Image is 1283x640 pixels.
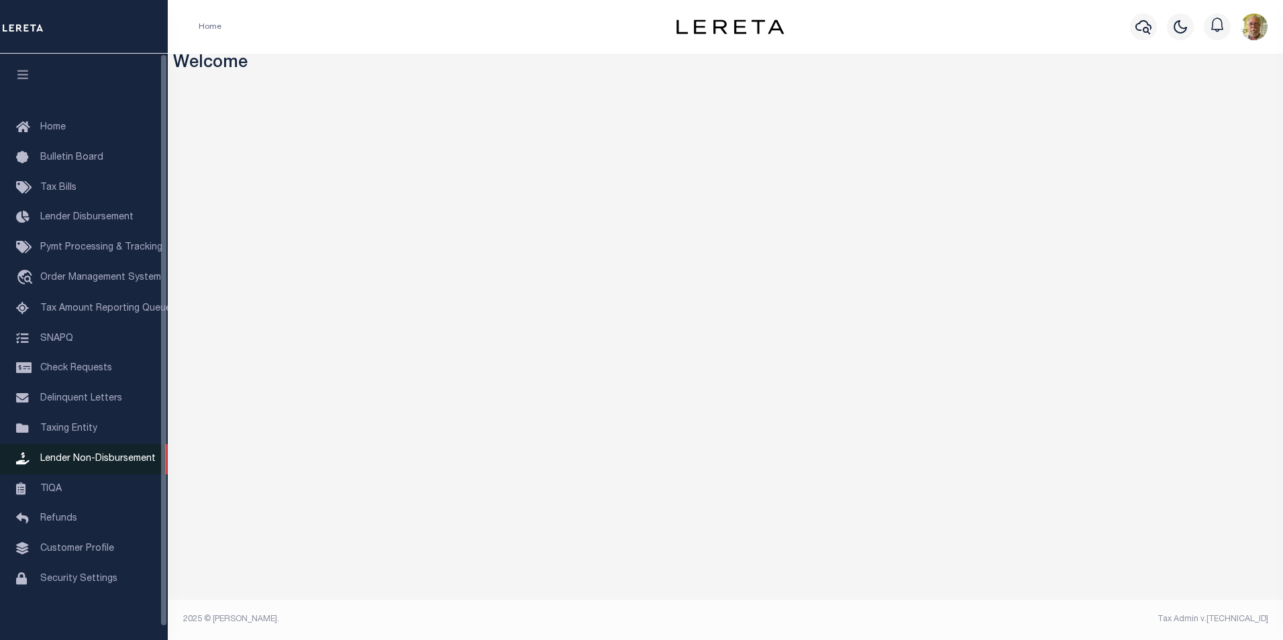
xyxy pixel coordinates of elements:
[40,514,77,523] span: Refunds
[735,613,1268,625] div: Tax Admin v.[TECHNICAL_ID]
[173,54,1278,74] h3: Welcome
[173,613,726,625] div: 2025 © [PERSON_NAME].
[40,574,117,584] span: Security Settings
[40,213,134,222] span: Lender Disbursement
[676,19,784,34] img: logo-dark.svg
[40,544,114,553] span: Customer Profile
[40,484,62,493] span: TIQA
[40,273,161,282] span: Order Management System
[40,123,66,132] span: Home
[40,243,162,252] span: Pymt Processing & Tracking
[40,394,122,403] span: Delinquent Letters
[40,454,156,464] span: Lender Non-Disbursement
[40,183,76,193] span: Tax Bills
[40,304,171,313] span: Tax Amount Reporting Queue
[40,364,112,373] span: Check Requests
[16,270,38,287] i: travel_explore
[40,333,73,343] span: SNAPQ
[40,424,97,433] span: Taxing Entity
[40,153,103,162] span: Bulletin Board
[199,21,221,33] li: Home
